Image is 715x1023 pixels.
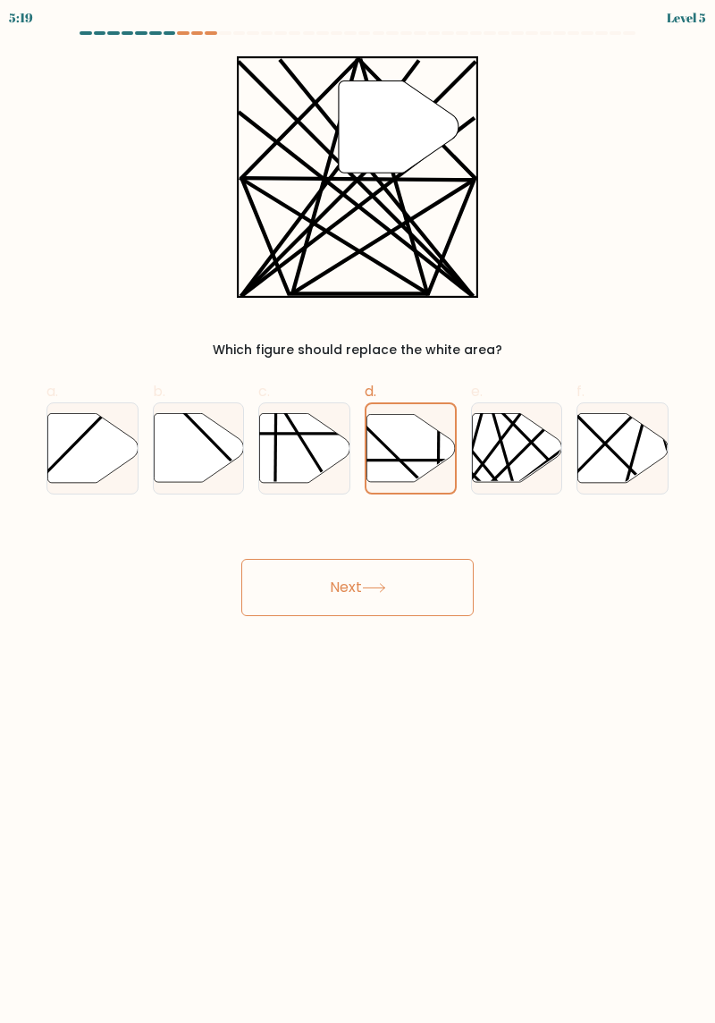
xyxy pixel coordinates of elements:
div: 5:19 [9,8,33,27]
span: d. [365,381,376,402]
div: Which figure should replace the white area? [57,341,658,359]
span: f. [576,381,585,402]
span: e. [471,381,483,402]
g: " [339,81,458,173]
span: b. [153,381,165,402]
span: c. [258,381,270,402]
div: Level 5 [667,8,706,27]
button: Next [241,559,474,616]
span: a. [46,381,58,402]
